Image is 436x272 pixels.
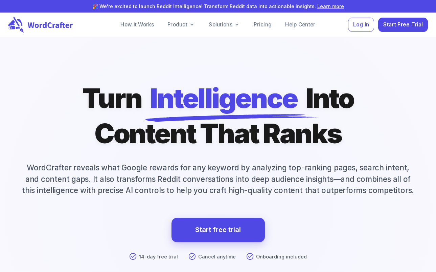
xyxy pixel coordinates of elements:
[11,3,425,10] p: 🎉 We're excited to launch Reddit Intelligence! Transform Reddit data into actionable insights.
[280,18,321,32] a: Help Center
[383,20,423,29] span: Start Free Trial
[195,224,241,236] a: Start free trial
[82,81,354,151] h1: Turn Into Content That Ranks
[171,218,265,242] a: Start free trial
[162,18,201,32] a: Product
[353,20,369,29] span: Log in
[348,18,374,32] button: Log in
[256,253,307,260] p: Onboarding included
[248,18,277,32] a: Pricing
[115,18,159,32] a: How it Works
[378,18,428,32] button: Start Free Trial
[150,81,297,116] span: Intelligence
[203,18,246,32] a: Solutions
[198,253,236,260] p: Cancel anytime
[317,3,344,9] a: Learn more
[8,162,428,196] p: WordCrafter reveals what Google rewards for any keyword by analyzing top-ranking pages, search in...
[139,253,178,260] p: 14-day free trial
